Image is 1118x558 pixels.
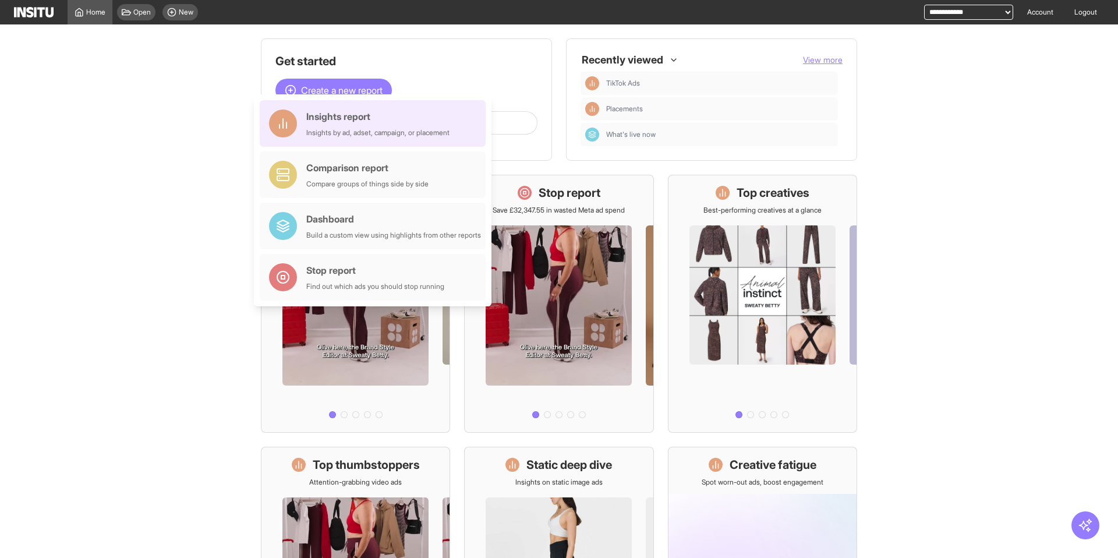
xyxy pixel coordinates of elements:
h1: Get started [275,53,537,69]
p: Attention-grabbing video ads [309,478,402,487]
button: View more [803,54,843,66]
h1: Top thumbstoppers [313,457,420,473]
div: Insights by ad, adset, campaign, or placement [306,128,450,137]
span: Home [86,8,105,17]
div: Stop report [306,263,444,277]
span: TikTok Ads [606,79,640,88]
p: Best-performing creatives at a glance [703,206,822,215]
img: Logo [14,7,54,17]
div: Compare groups of things side by side [306,179,429,189]
span: What's live now [606,130,833,139]
span: View more [803,55,843,65]
h1: Top creatives [737,185,809,201]
a: Top creativesBest-performing creatives at a glance [668,175,857,433]
div: Insights [585,102,599,116]
span: Create a new report [301,83,383,97]
span: Placements [606,104,643,114]
div: Insights report [306,110,450,123]
p: Save £32,347.55 in wasted Meta ad spend [493,206,625,215]
h1: Static deep dive [526,457,612,473]
p: Insights on static image ads [515,478,603,487]
div: Comparison report [306,161,429,175]
div: Dashboard [306,212,481,226]
div: Find out which ads you should stop running [306,282,444,291]
h1: Stop report [539,185,600,201]
a: Stop reportSave £32,347.55 in wasted Meta ad spend [464,175,653,433]
div: Insights [585,76,599,90]
div: Dashboard [585,128,599,142]
span: Open [133,8,151,17]
span: Placements [606,104,833,114]
span: New [179,8,193,17]
button: Create a new report [275,79,392,102]
span: What's live now [606,130,656,139]
div: Build a custom view using highlights from other reports [306,231,481,240]
span: TikTok Ads [606,79,833,88]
